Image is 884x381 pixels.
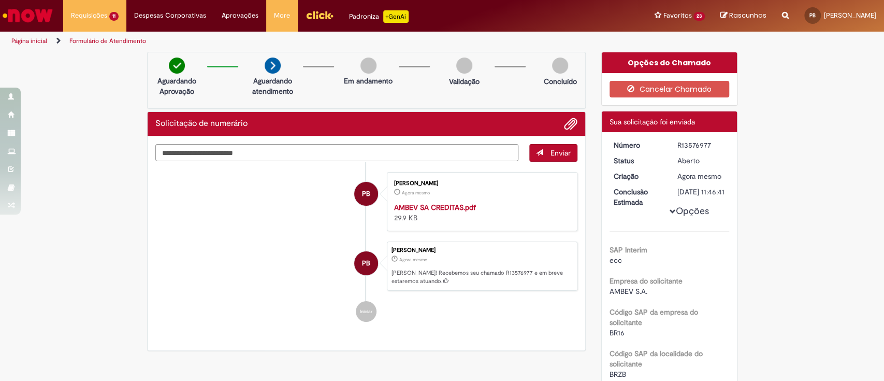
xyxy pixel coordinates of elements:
[677,172,721,181] span: Agora mesmo
[69,37,146,45] a: Formulário de Atendimento
[610,256,622,265] span: ecc
[606,187,670,207] dt: Conclusão Estimada
[543,76,576,87] p: Concluído
[677,156,726,166] div: Aberto
[610,117,695,126] span: Sua solicitação foi enviada
[677,140,726,150] div: R13576977
[155,144,519,162] textarea: Digite sua mensagem aqui...
[383,10,409,23] p: +GenAi
[550,148,571,158] span: Enviar
[677,187,726,197] div: [DATE] 11:46:41
[610,349,703,369] b: Código SAP da localidade do solicitante
[606,156,670,166] dt: Status
[155,242,578,291] li: Patricia Cristina Pinto Benedito
[610,81,729,97] button: Cancelar Chamado
[399,257,427,263] time: 29/09/2025 13:46:37
[610,276,683,286] b: Empresa do solicitante
[394,203,476,212] a: AMBEV SA CREDITAS.pdf
[169,58,185,74] img: check-circle-green.png
[152,76,202,96] p: Aguardando Aprovação
[610,287,647,296] span: AMBEV S.A.
[392,269,572,285] p: [PERSON_NAME]! Recebemos seu chamado R13576977 e em breve estaremos atuando.
[610,328,625,337] span: BR16
[610,307,698,327] b: Código SAP da empresa do solicitante
[394,202,567,223] div: 29.9 KB
[399,257,427,263] span: Agora mesmo
[693,12,705,21] span: 23
[354,182,378,206] div: Patricia Cristina Pinto Benedito
[456,58,472,74] img: img-circle-grey.png
[109,12,119,21] span: 11
[265,58,281,74] img: arrow-next.png
[71,10,107,21] span: Requisições
[349,10,409,23] div: Padroniza
[394,180,567,187] div: [PERSON_NAME]
[248,76,298,96] p: Aguardando atendimento
[610,370,626,379] span: BRZB
[663,10,691,21] span: Favoritos
[602,52,737,73] div: Opções do Chamado
[824,11,876,20] span: [PERSON_NAME]
[306,7,334,23] img: click_logo_yellow_360x200.png
[8,32,582,51] ul: Trilhas de página
[1,5,54,26] img: ServiceNow
[392,247,572,253] div: [PERSON_NAME]
[155,119,248,129] h2: Solicitação de numerário Histórico de tíquete
[610,245,647,255] b: SAP Interim
[155,162,578,333] ul: Histórico de tíquete
[809,12,816,19] span: PB
[402,190,430,196] span: Agora mesmo
[677,172,721,181] time: 29/09/2025 13:46:37
[449,76,480,87] p: Validação
[362,251,370,276] span: PB
[11,37,47,45] a: Página inicial
[552,58,568,74] img: img-circle-grey.png
[274,10,290,21] span: More
[134,10,206,21] span: Despesas Corporativas
[222,10,258,21] span: Aprovações
[529,144,577,162] button: Enviar
[606,171,670,181] dt: Criação
[354,251,378,275] div: Patricia Cristina Pinto Benedito
[720,11,766,21] a: Rascunhos
[362,181,370,206] span: PB
[564,117,577,131] button: Adicionar anexos
[606,140,670,150] dt: Número
[677,171,726,181] div: 29/09/2025 13:46:37
[360,58,376,74] img: img-circle-grey.png
[344,76,393,86] p: Em andamento
[402,190,430,196] time: 29/09/2025 13:46:28
[729,10,766,20] span: Rascunhos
